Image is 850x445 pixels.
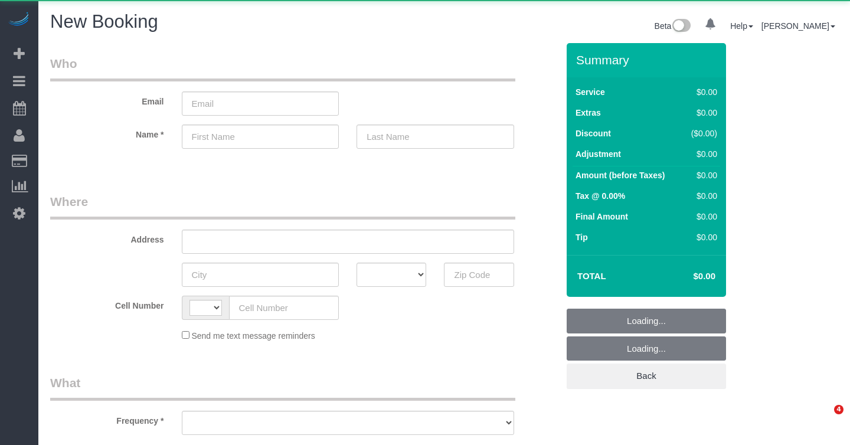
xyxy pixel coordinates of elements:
img: Automaid Logo [7,12,31,28]
span: 4 [834,405,844,414]
label: Tip [576,231,588,243]
div: $0.00 [686,231,717,243]
input: Cell Number [229,296,339,320]
div: ($0.00) [686,127,717,139]
input: Email [182,91,339,116]
strong: Total [577,271,606,281]
div: $0.00 [686,107,717,119]
iframe: Intercom live chat [810,405,838,433]
div: $0.00 [686,169,717,181]
a: Help [730,21,753,31]
div: $0.00 [686,86,717,98]
span: New Booking [50,11,158,32]
div: $0.00 [686,148,717,160]
label: Extras [576,107,601,119]
h4: $0.00 [658,271,715,282]
a: [PERSON_NAME] [761,21,835,31]
label: Address [41,230,173,246]
label: Adjustment [576,148,621,160]
a: Beta [655,21,691,31]
div: $0.00 [686,211,717,222]
label: Name * [41,125,173,140]
a: Back [567,364,726,388]
label: Frequency * [41,411,173,427]
label: Service [576,86,605,98]
legend: What [50,374,515,401]
input: Last Name [357,125,514,149]
label: Discount [576,127,611,139]
img: New interface [671,19,691,34]
input: City [182,263,339,287]
label: Cell Number [41,296,173,312]
legend: Where [50,193,515,220]
label: Tax @ 0.00% [576,190,625,202]
label: Final Amount [576,211,628,222]
input: Zip Code [444,263,514,287]
legend: Who [50,55,515,81]
div: $0.00 [686,190,717,202]
span: Send me text message reminders [191,331,315,341]
input: First Name [182,125,339,149]
h3: Summary [576,53,720,67]
label: Email [41,91,173,107]
label: Amount (before Taxes) [576,169,665,181]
